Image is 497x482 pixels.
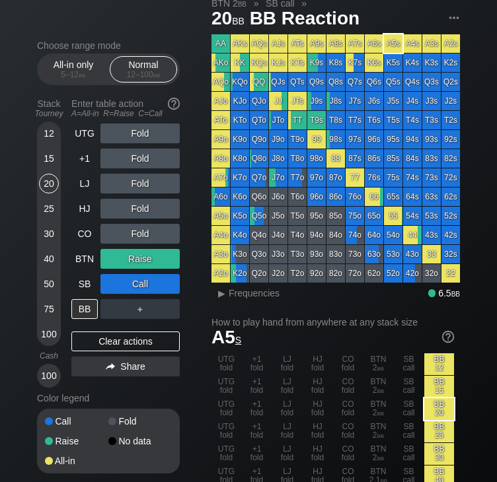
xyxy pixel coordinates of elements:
div: 6.5 [428,288,460,298]
div: J4s [403,92,422,110]
div: BB 12 [424,353,454,375]
div: Q6o [250,188,268,206]
div: JTs [288,92,307,110]
div: 82s [441,149,460,168]
div: K8s [326,53,345,72]
div: 32s [441,245,460,263]
div: 43o [403,245,422,263]
div: 62s [441,188,460,206]
div: +1 fold [242,443,272,465]
div: LJ fold [272,376,302,397]
div: BTN [71,249,98,269]
div: LJ fold [272,398,302,420]
div: KTs [288,53,307,72]
div: KTo [231,111,249,129]
h2: How to play hand from anywhere at any stack size [211,317,454,327]
div: Q2o [250,264,268,283]
div: BTN 2 [363,443,393,465]
div: 94o [307,226,326,244]
div: K3s [422,53,441,72]
div: 50 [39,274,59,294]
div: CO fold [333,376,363,397]
span: BB Reaction [248,9,362,30]
div: 5 – 12 [46,70,101,79]
div: Call [100,274,180,294]
div: +1 fold [242,376,272,397]
div: Q6s [365,73,383,91]
div: 73o [346,245,364,263]
div: 95s [384,130,402,149]
div: 63s [422,188,441,206]
div: BB 30 [424,443,454,465]
div: Q4o [250,226,268,244]
div: Stack [32,93,66,123]
div: HJ fold [303,376,332,397]
span: bb [377,453,385,462]
span: bb [79,70,86,79]
div: HJ fold [303,398,332,420]
div: K7s [346,53,364,72]
div: K6s [365,53,383,72]
span: Frequencies [229,288,280,298]
div: K2s [441,53,460,72]
div: T6s [365,111,383,129]
div: 22 [441,264,460,283]
div: 96s [365,130,383,149]
div: 74s [403,168,422,187]
div: 93s [422,130,441,149]
div: K8o [231,149,249,168]
div: J8s [326,92,345,110]
div: K4s [403,53,422,72]
div: 40 [39,249,59,269]
div: 75 [39,299,59,319]
div: +1 fold [242,353,272,375]
div: 12 [39,123,59,143]
div: Raise [100,249,180,269]
div: Q5s [384,73,402,91]
span: bb [153,70,161,79]
div: 32o [422,264,441,283]
div: KQs [250,53,268,72]
div: 64o [365,226,383,244]
div: SB call [394,353,424,375]
div: A5o [211,207,230,225]
div: T7o [288,168,307,187]
div: 95o [307,207,326,225]
div: HJ fold [303,421,332,442]
div: 97o [307,168,326,187]
div: ＋ [100,299,180,319]
div: T8o [288,149,307,168]
div: 62o [365,264,383,283]
div: Tourney [32,109,66,118]
div: J9s [307,92,326,110]
div: Fold [100,123,180,143]
div: All-in [45,456,108,465]
div: J3o [269,245,287,263]
div: A3s [422,34,441,53]
span: bb [377,363,385,372]
div: 82o [326,264,345,283]
span: bb [377,430,385,440]
div: 83s [422,149,441,168]
div: SB call [394,376,424,397]
div: J6s [365,92,383,110]
div: QQ [250,73,268,91]
div: CO fold [333,353,363,375]
div: 87s [346,149,364,168]
div: 30 [39,224,59,244]
div: T9o [288,130,307,149]
div: T4o [288,226,307,244]
div: QTo [250,111,268,129]
div: T5o [288,207,307,225]
img: ellipsis.fd386fe8.svg [447,11,461,25]
div: BB [71,299,98,319]
div: K9s [307,53,326,72]
div: KJo [231,92,249,110]
div: AA [211,34,230,53]
div: BB 15 [424,376,454,397]
div: UTG fold [211,421,241,442]
div: LJ fold [272,443,302,465]
div: 96o [307,188,326,206]
div: UTG fold [211,443,241,465]
div: 77 [346,168,364,187]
